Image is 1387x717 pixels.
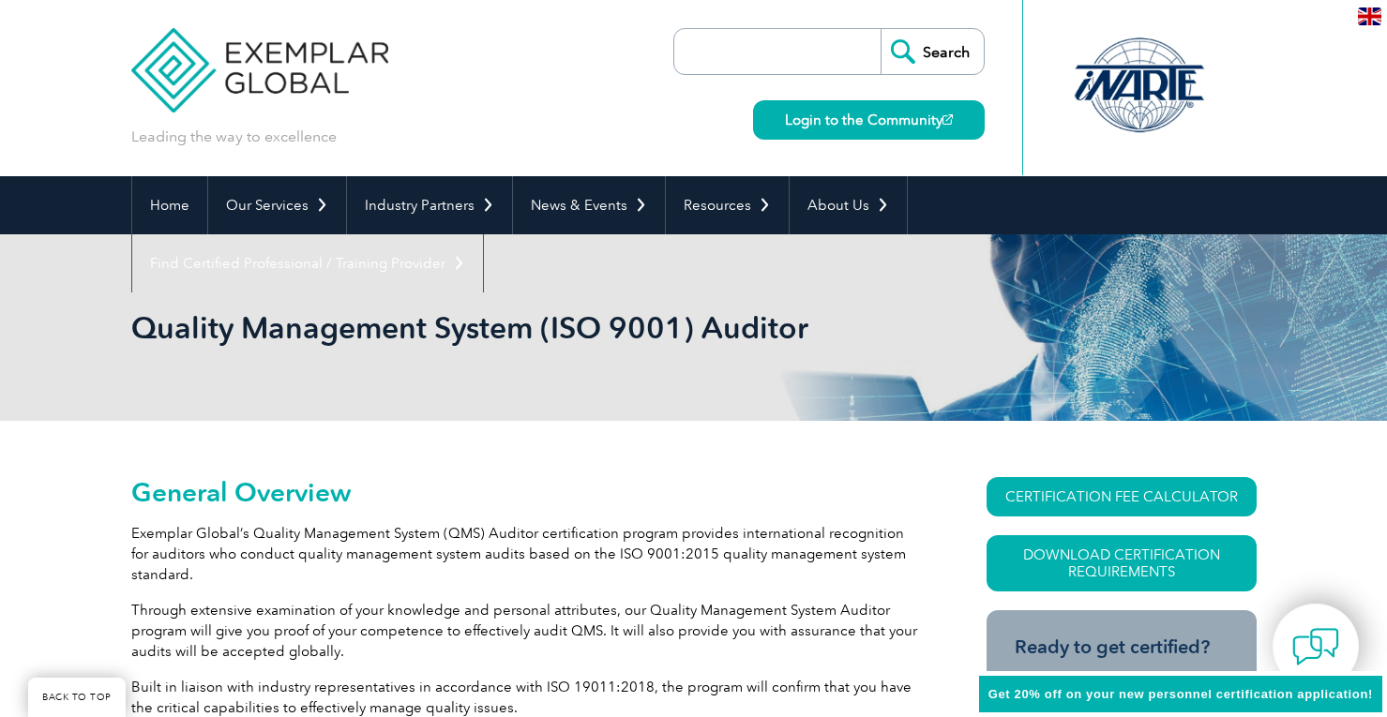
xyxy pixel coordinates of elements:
h2: General Overview [131,477,919,507]
a: Our Services [208,176,346,234]
img: open_square.png [942,114,953,125]
h3: Ready to get certified? [1015,635,1229,659]
a: Industry Partners [347,176,512,234]
a: CERTIFICATION FEE CALCULATOR [987,477,1257,516]
input: Search [881,29,984,74]
span: Get 20% off on your new personnel certification application! [988,687,1373,701]
img: contact-chat.png [1292,623,1339,670]
a: Home [132,176,207,234]
img: en [1358,7,1381,25]
p: Exemplar Global’s Quality Management System (QMS) Auditor certification program provides internat... [131,523,919,585]
a: News & Events [513,176,665,234]
a: BACK TO TOP [28,678,126,717]
a: About Us [790,176,907,234]
a: Login to the Community [753,100,985,140]
a: Find Certified Professional / Training Provider [132,234,483,292]
p: Through extensive examination of your knowledge and personal attributes, our Quality Management S... [131,600,919,662]
p: Leading the way to excellence [131,127,337,147]
h1: Quality Management System (ISO 9001) Auditor [131,309,852,346]
a: Resources [666,176,789,234]
a: Download Certification Requirements [987,535,1257,591]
